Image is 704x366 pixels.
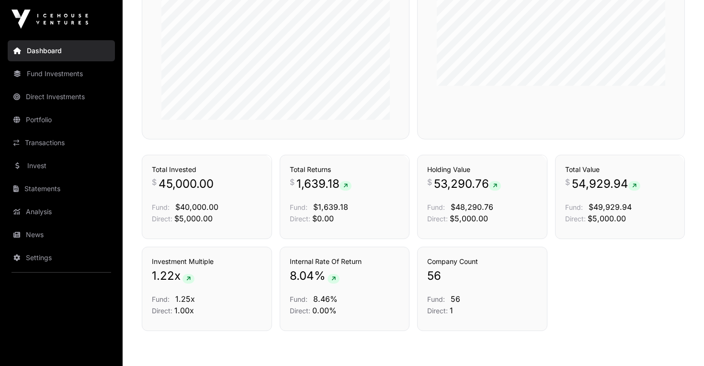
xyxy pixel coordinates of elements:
[434,176,501,192] span: 53,290.76
[450,306,453,315] span: 1
[290,203,307,211] span: Fund:
[427,257,537,266] h3: Company Count
[175,294,195,304] span: 1.25x
[8,109,115,130] a: Portfolio
[8,155,115,176] a: Invest
[450,214,488,223] span: $5,000.00
[11,10,88,29] img: Icehouse Ventures Logo
[152,307,172,315] span: Direct:
[159,176,214,192] span: 45,000.00
[8,86,115,107] a: Direct Investments
[8,224,115,245] a: News
[152,295,170,303] span: Fund:
[152,215,172,223] span: Direct:
[312,306,337,315] span: 0.00%
[565,215,586,223] span: Direct:
[290,176,295,188] span: $
[290,268,314,284] span: 8.04
[290,215,310,223] span: Direct:
[152,203,170,211] span: Fund:
[427,203,445,211] span: Fund:
[451,202,493,212] span: $48,290.76
[565,176,570,188] span: $
[312,214,334,223] span: $0.00
[565,203,583,211] span: Fund:
[565,165,675,174] h3: Total Value
[174,306,194,315] span: 1.00x
[314,268,326,284] span: %
[290,295,307,303] span: Fund:
[588,214,626,223] span: $5,000.00
[572,176,640,192] span: 54,929.94
[451,294,460,304] span: 56
[313,294,338,304] span: 8.46%
[8,63,115,84] a: Fund Investments
[427,165,537,174] h3: Holding Value
[427,295,445,303] span: Fund:
[427,176,432,188] span: $
[152,165,262,174] h3: Total Invested
[175,202,218,212] span: $40,000.00
[152,176,157,188] span: $
[8,40,115,61] a: Dashboard
[290,257,400,266] h3: Internal Rate Of Return
[8,178,115,199] a: Statements
[174,268,181,284] span: x
[290,307,310,315] span: Direct:
[313,202,348,212] span: $1,639.18
[656,320,704,366] iframe: Chat Widget
[427,215,448,223] span: Direct:
[427,268,441,284] span: 56
[8,201,115,222] a: Analysis
[174,214,213,223] span: $5,000.00
[427,307,448,315] span: Direct:
[589,202,632,212] span: $49,929.94
[290,165,400,174] h3: Total Returns
[152,268,174,284] span: 1.22
[8,247,115,268] a: Settings
[152,257,262,266] h3: Investment Multiple
[8,132,115,153] a: Transactions
[296,176,352,192] span: 1,639.18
